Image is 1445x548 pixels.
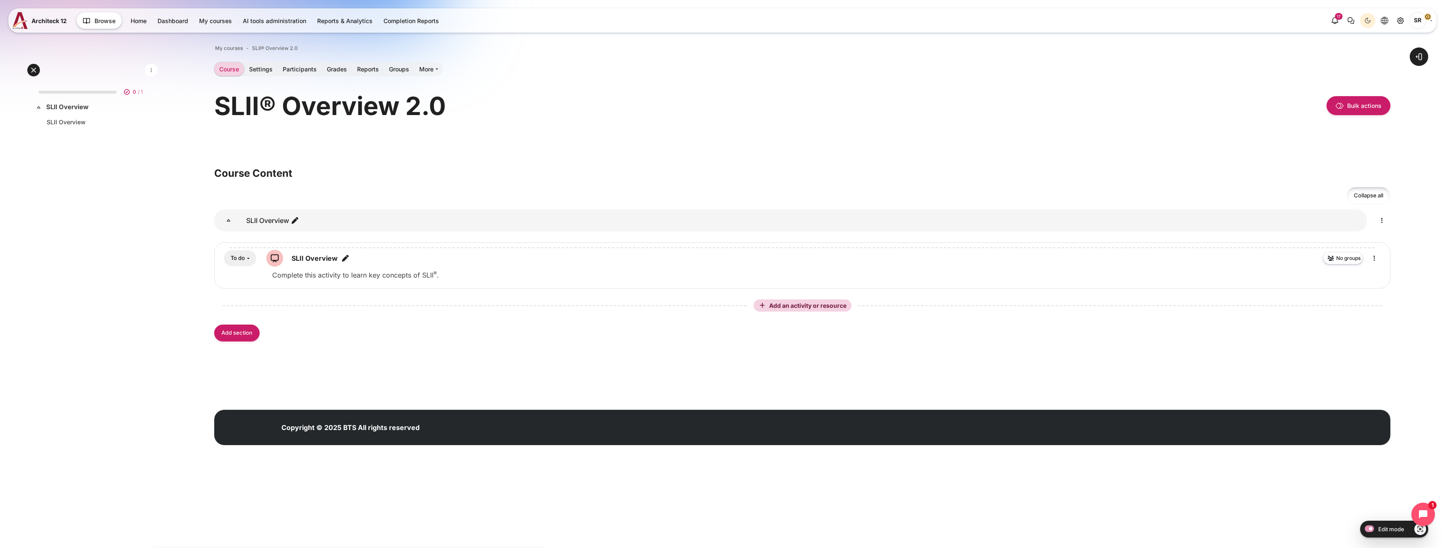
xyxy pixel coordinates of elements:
[1361,14,1374,27] div: Dark Mode
[1354,191,1383,200] span: Collapse all
[76,12,122,29] button: Browse
[384,62,414,76] a: Groups
[1369,253,1379,263] i: Edit
[224,216,233,225] span: Collapse
[414,62,443,76] a: More
[1327,254,1335,262] img: No groups
[1347,187,1390,204] a: Collapse all
[1393,13,1408,28] a: Site administration
[1347,101,1382,110] span: Bulk actions
[341,254,349,262] i: Edit title
[47,118,135,126] a: SLII Overview
[194,14,237,28] a: My courses
[152,14,193,28] a: Dashboard
[1323,252,1363,264] button: No groups
[238,14,311,28] a: AI tools administration
[215,45,243,52] a: My courses
[1414,523,1426,535] a: Show/Hide - Region
[433,270,437,276] sup: ®
[769,302,848,309] span: Add an activity or resource
[291,216,299,225] i: Edit section name
[292,253,338,263] a: SLII Overview
[214,43,1390,54] nav: Navigation bar
[1377,13,1392,28] button: Languages
[224,250,256,267] button: To do
[95,16,116,25] span: Browse
[214,210,243,231] a: SLII Overview
[32,16,67,25] span: Architeck 12
[754,299,851,312] button: Add an activity or resource
[13,12,70,29] a: A12 A12 Architeck 12
[224,250,256,267] div: Completion requirements for SLII Overview
[214,167,1390,180] h3: Course Content
[1327,96,1390,115] button: Bulk actions
[46,102,137,112] a: SLII Overview
[214,62,244,76] a: Course
[13,12,28,29] img: A12
[214,89,1390,397] section: Content
[214,89,446,122] h1: SLII® Overview 2.0
[126,14,152,28] a: Home
[322,62,352,76] a: Grades
[244,62,278,76] a: Settings
[1378,526,1404,532] span: Edit mode
[1366,250,1383,267] a: Edit
[214,325,260,342] a: Add section
[272,270,1383,280] p: Complete this activity to learn key concepts of SLII .
[352,62,384,76] a: Reports
[1409,12,1432,29] a: User menu
[281,423,420,432] strong: Copyright © 2025 BTS All rights reserved
[312,14,378,28] a: Reports & Analytics
[133,88,136,96] span: 0
[252,45,298,52] a: SLII® Overview 2.0
[1374,212,1390,229] a: Edit
[266,250,283,267] img: SCORM package icon
[246,216,299,225] a: SLII Overview
[1335,13,1343,20] div: 17
[1377,215,1387,225] i: Edit
[1343,13,1358,28] button: There are 0 unread conversations
[1336,254,1361,262] span: No groups
[378,14,444,28] a: Completion Reports
[138,88,143,96] span: / 1
[1360,13,1375,28] button: Light Mode Dark Mode
[34,103,43,111] span: Collapse
[278,62,322,76] a: Participants
[32,79,153,100] a: 0 / 1
[1409,12,1426,29] span: Songklod Riraroengjaratsaeng
[1327,13,1343,28] div: Show notification window with 17 new notifications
